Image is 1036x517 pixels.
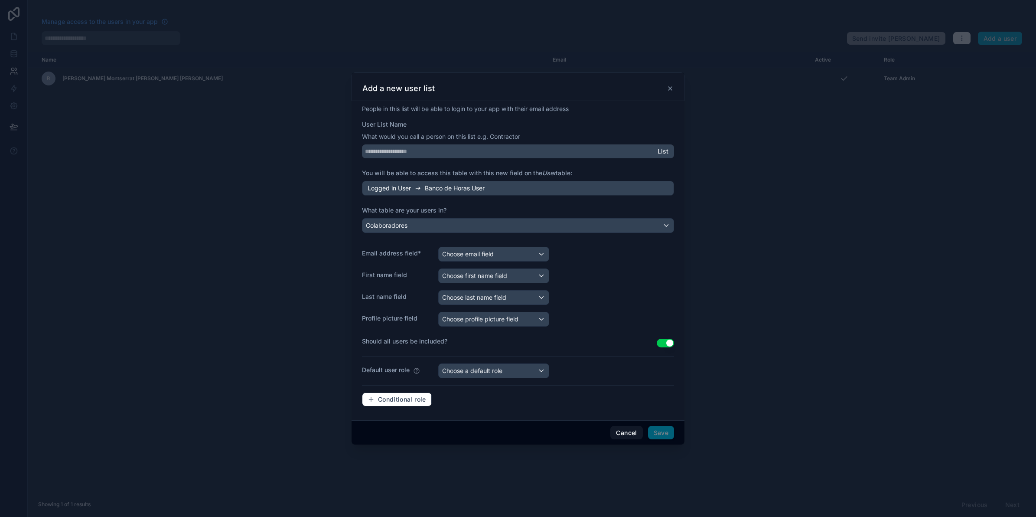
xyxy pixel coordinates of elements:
[362,105,674,113] p: People in this list will be able to login to your app with their email address
[362,206,674,215] label: What table are your users in?
[362,314,431,323] label: Profile picture field
[442,250,494,258] span: Choose email field
[438,312,549,327] button: Choose profile picture field
[362,83,435,94] h3: Add a new user list
[378,396,426,403] span: Conditional role
[438,268,549,283] button: Choose first name field
[425,184,485,193] span: Banco de Horas User
[368,184,411,193] span: Logged in User
[438,290,549,305] button: Choose last name field
[438,247,549,262] button: Choose email field
[442,367,502,374] span: Choose a default role
[362,249,431,258] label: Email address field*
[362,132,674,141] p: What would you call a person on this list e.g. Contractor
[438,363,549,378] button: Choose a default role
[362,393,432,406] button: Conditional role
[362,271,431,279] label: First name field
[442,315,518,323] span: Choose profile picture field
[442,272,507,279] span: Choose first name field
[362,120,407,129] label: User List Name
[362,144,652,158] input: display-name
[442,294,506,301] span: Choose last name field
[362,169,572,177] span: You will be able to access this table with this new field on the table:
[362,337,657,346] label: Should all users be included?
[542,169,556,177] em: User
[658,147,668,155] span: List
[366,221,407,230] span: Colaboradores
[362,292,431,301] label: Last name field
[362,366,410,374] label: Default user role
[362,218,674,233] button: Colaboradores
[610,426,642,440] button: Cancel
